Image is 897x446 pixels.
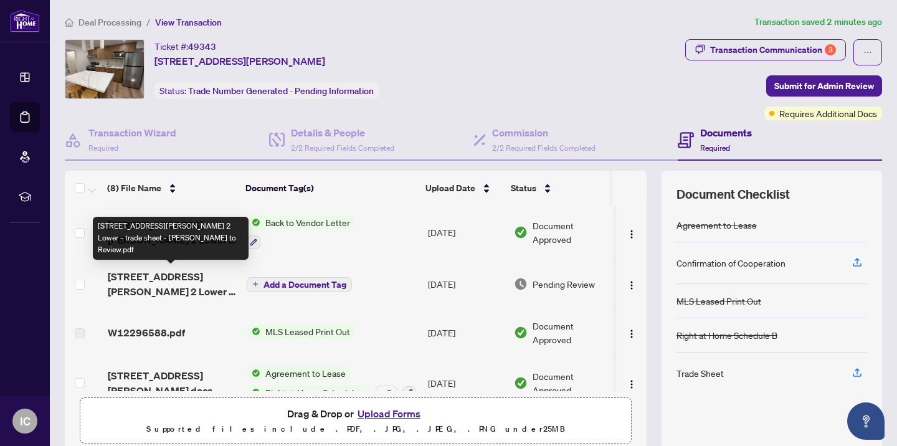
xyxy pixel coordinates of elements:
[154,54,325,69] span: [STREET_ADDRESS][PERSON_NAME]
[676,328,777,342] div: Right at Home Schedule B
[247,276,352,292] button: Add a Document Tag
[107,181,161,195] span: (8) File Name
[88,422,624,437] p: Supported files include .PDF, .JPG, .JPEG, .PNG under 25 MB
[263,280,346,289] span: Add a Document Tag
[240,171,420,206] th: Document Tag(s)
[188,41,216,52] span: 49343
[533,277,595,291] span: Pending Review
[247,366,416,400] button: Status IconAgreement to LeaseStatus IconRight at Home Schedule B+2
[622,323,642,343] button: Logo
[354,406,424,422] button: Upload Forms
[108,325,185,340] span: W12296588.pdf
[766,75,882,97] button: Submit for Admin Review
[676,366,724,380] div: Trade Sheet
[154,39,216,54] div: Ticket #:
[423,356,509,410] td: [DATE]
[506,171,612,206] th: Status
[146,15,150,29] li: /
[423,259,509,309] td: [DATE]
[676,218,757,232] div: Agreement to Lease
[825,44,836,55] div: 3
[247,325,355,338] button: Status IconMLS Leased Print Out
[779,107,877,120] span: Requires Additional Docs
[260,216,355,229] span: Back to Vendor Letter
[533,319,611,346] span: Document Approved
[80,398,631,444] span: Drag & Drop orUpload FormsSupported files include .PDF, .JPG, .JPEG, .PNG under25MB
[774,76,874,96] span: Submit for Admin Review
[627,280,637,290] img: Logo
[627,229,637,239] img: Logo
[65,40,144,98] img: IMG-W12296588_1.jpg
[700,125,752,140] h4: Documents
[65,18,74,27] span: home
[676,256,785,270] div: Confirmation of Cooperation
[514,225,528,239] img: Document Status
[247,277,352,292] button: Add a Document Tag
[88,125,176,140] h4: Transaction Wizard
[247,325,260,338] img: Status Icon
[88,143,118,153] span: Required
[247,216,260,229] img: Status Icon
[622,222,642,242] button: Logo
[676,294,761,308] div: MLS Leased Print Out
[247,216,355,249] button: Status IconBack to Vendor Letter
[260,366,351,380] span: Agreement to Lease
[710,40,836,60] div: Transaction Communication
[108,368,237,398] span: [STREET_ADDRESS][PERSON_NAME] docs [PERSON_NAME].pdf
[10,9,40,32] img: logo
[533,369,611,397] span: Document Approved
[260,386,371,399] span: Right at Home Schedule B
[700,143,730,153] span: Required
[863,48,872,57] span: ellipsis
[627,379,637,389] img: Logo
[252,281,259,287] span: plus
[676,186,790,203] span: Document Checklist
[514,376,528,390] img: Document Status
[622,373,642,393] button: Logo
[247,366,260,380] img: Status Icon
[247,386,260,399] img: Status Icon
[154,82,379,99] div: Status:
[78,17,141,28] span: Deal Processing
[102,171,240,206] th: (8) File Name
[492,143,596,153] span: 2/2 Required Fields Completed
[514,277,528,291] img: Document Status
[425,181,475,195] span: Upload Date
[376,386,397,399] div: + 2
[423,309,509,356] td: [DATE]
[685,39,846,60] button: Transaction Communication3
[622,274,642,294] button: Logo
[492,125,596,140] h4: Commission
[291,143,394,153] span: 2/2 Required Fields Completed
[108,269,237,299] span: [STREET_ADDRESS][PERSON_NAME] 2 Lower - trade sheet - [PERSON_NAME] to Review.pdf
[754,15,882,29] article: Transaction saved 2 minutes ago
[260,325,355,338] span: MLS Leased Print Out
[420,171,506,206] th: Upload Date
[511,181,536,195] span: Status
[291,125,394,140] h4: Details & People
[155,17,222,28] span: View Transaction
[847,402,885,440] button: Open asap
[287,406,424,422] span: Drag & Drop or
[514,326,528,339] img: Document Status
[533,219,611,246] span: Document Approved
[20,412,31,430] span: IC
[93,217,249,260] div: [STREET_ADDRESS][PERSON_NAME] 2 Lower - trade sheet - [PERSON_NAME] to Review.pdf
[423,206,509,259] td: [DATE]
[627,329,637,339] img: Logo
[188,85,374,97] span: Trade Number Generated - Pending Information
